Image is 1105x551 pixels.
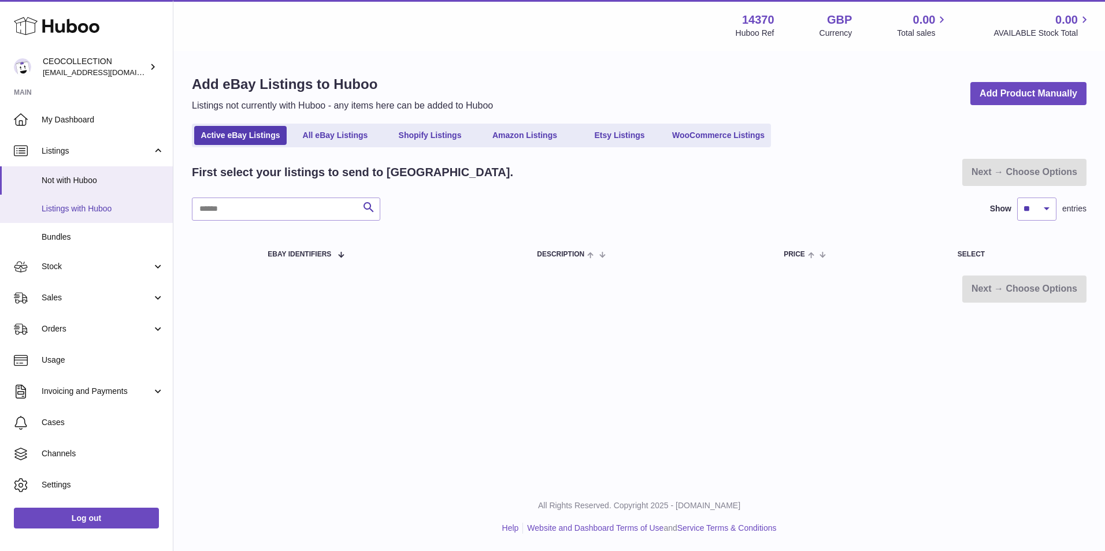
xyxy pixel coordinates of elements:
[42,355,164,366] span: Usage
[677,523,777,533] a: Service Terms & Conditions
[827,12,852,28] strong: GBP
[42,448,164,459] span: Channels
[820,28,852,39] div: Currency
[42,232,164,243] span: Bundles
[42,323,152,334] span: Orders
[784,251,805,258] span: Price
[192,75,493,94] h1: Add eBay Listings to Huboo
[913,12,936,28] span: 0.00
[573,126,666,145] a: Etsy Listings
[384,126,476,145] a: Shopify Listings
[42,146,152,157] span: Listings
[502,523,519,533] a: Help
[742,12,774,28] strong: 14370
[958,251,1075,258] div: Select
[42,479,164,490] span: Settings
[183,500,1096,511] p: All Rights Reserved. Copyright 2025 - [DOMAIN_NAME]
[42,114,164,125] span: My Dashboard
[1055,12,1078,28] span: 0.00
[42,175,164,186] span: Not with Huboo
[990,203,1011,214] label: Show
[668,126,769,145] a: WooCommerce Listings
[527,523,663,533] a: Website and Dashboard Terms of Use
[192,165,513,180] h2: First select your listings to send to [GEOGRAPHIC_DATA].
[479,126,571,145] a: Amazon Listings
[42,292,152,303] span: Sales
[14,508,159,528] a: Log out
[43,56,147,78] div: CEOCOLLECTION
[268,251,331,258] span: eBay Identifiers
[43,68,170,77] span: [EMAIL_ADDRESS][DOMAIN_NAME]
[970,82,1087,106] a: Add Product Manually
[192,99,493,112] p: Listings not currently with Huboo - any items here can be added to Huboo
[42,203,164,214] span: Listings with Huboo
[993,28,1091,39] span: AVAILABLE Stock Total
[523,523,776,534] li: and
[897,12,948,39] a: 0.00 Total sales
[14,58,31,76] img: internalAdmin-14370@internal.huboo.com
[1062,203,1087,214] span: entries
[42,417,164,428] span: Cases
[537,251,584,258] span: Description
[42,261,152,272] span: Stock
[194,126,287,145] a: Active eBay Listings
[897,28,948,39] span: Total sales
[289,126,381,145] a: All eBay Listings
[993,12,1091,39] a: 0.00 AVAILABLE Stock Total
[736,28,774,39] div: Huboo Ref
[42,386,152,397] span: Invoicing and Payments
